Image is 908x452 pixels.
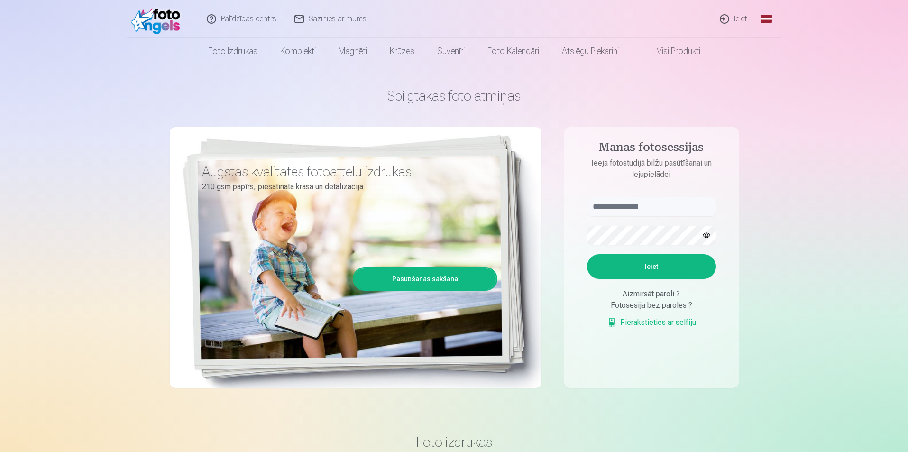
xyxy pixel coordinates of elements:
[202,180,490,194] p: 210 gsm papīrs, piesātināta krāsa un detalizācija
[476,38,550,65] a: Foto kalendāri
[587,300,716,311] div: Fotosesija bez paroles ?
[607,317,696,328] a: Pierakstieties ar selfiju
[327,38,378,65] a: Magnēti
[202,163,490,180] h3: Augstas kvalitātes fotoattēlu izdrukas
[354,268,496,289] a: Pasūtīšanas sākšana
[177,434,731,451] h3: Foto izdrukas
[630,38,712,65] a: Visi produkti
[550,38,630,65] a: Atslēgu piekariņi
[426,38,476,65] a: Suvenīri
[578,140,725,157] h4: Manas fotosessijas
[170,87,739,104] h1: Spilgtākās foto atmiņas
[131,4,185,34] img: /fa1
[587,288,716,300] div: Aizmirsāt paroli ?
[378,38,426,65] a: Krūzes
[578,157,725,180] p: Ieeja fotostudijā bilžu pasūtīšanai un lejupielādei
[197,38,269,65] a: Foto izdrukas
[269,38,327,65] a: Komplekti
[587,254,716,279] button: Ieiet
